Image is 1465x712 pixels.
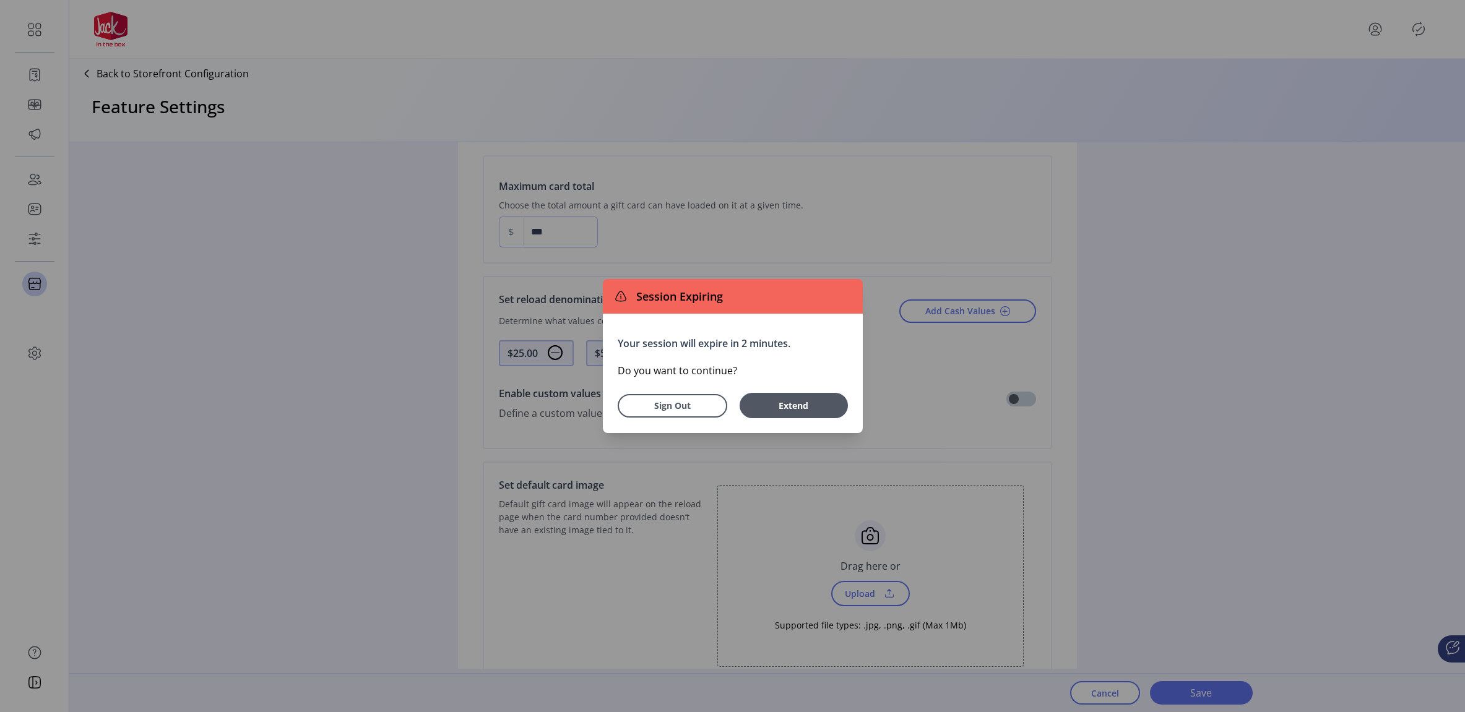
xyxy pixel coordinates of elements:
span: Session Expiring [631,288,723,305]
span: Sign Out [634,399,711,412]
p: Your session will expire in 2 minutes. [618,336,848,351]
button: Extend [740,393,848,418]
button: Sign Out [618,394,727,418]
span: Extend [746,399,842,412]
p: Do you want to continue? [618,363,848,378]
